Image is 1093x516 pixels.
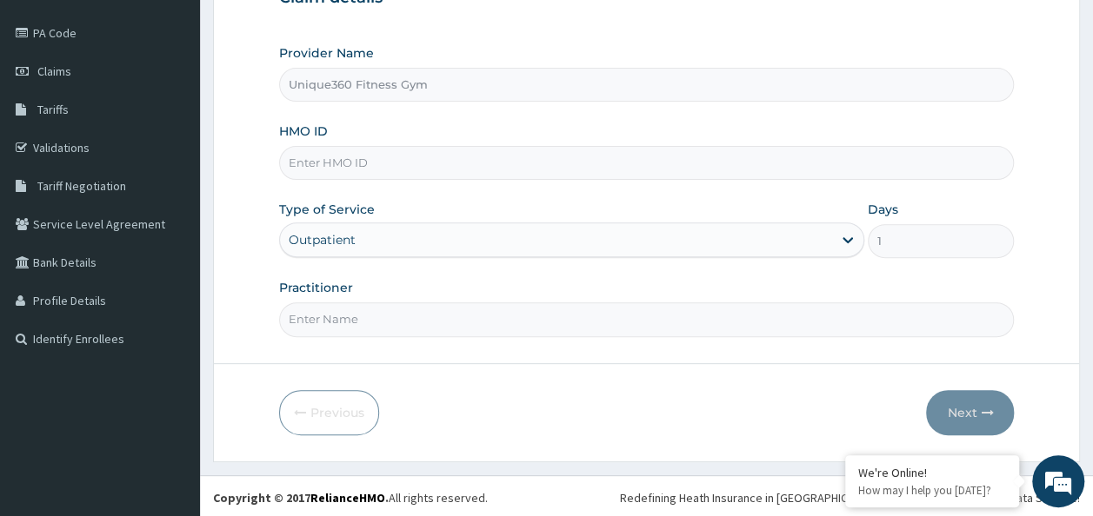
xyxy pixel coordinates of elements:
[858,465,1006,480] div: We're Online!
[310,490,385,506] a: RelianceHMO
[279,146,1015,180] input: Enter HMO ID
[620,489,1080,506] div: Redefining Heath Insurance in [GEOGRAPHIC_DATA] using Telemedicine and Data Science!
[858,483,1006,498] p: How may I help you today?
[279,279,353,296] label: Practitioner
[279,390,379,435] button: Previous
[37,178,126,194] span: Tariff Negotiation
[279,302,1015,336] input: Enter Name
[279,44,374,62] label: Provider Name
[37,63,71,79] span: Claims
[279,122,328,140] label: HMO ID
[285,9,327,50] div: Minimize live chat window
[101,150,240,326] span: We're online!
[32,87,70,130] img: d_794563401_company_1708531726252_794563401
[868,201,898,218] label: Days
[9,337,331,398] textarea: Type your message and hit 'Enter'
[90,97,292,120] div: Chat with us now
[37,102,69,117] span: Tariffs
[926,390,1014,435] button: Next
[279,201,375,218] label: Type of Service
[213,490,389,506] strong: Copyright © 2017 .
